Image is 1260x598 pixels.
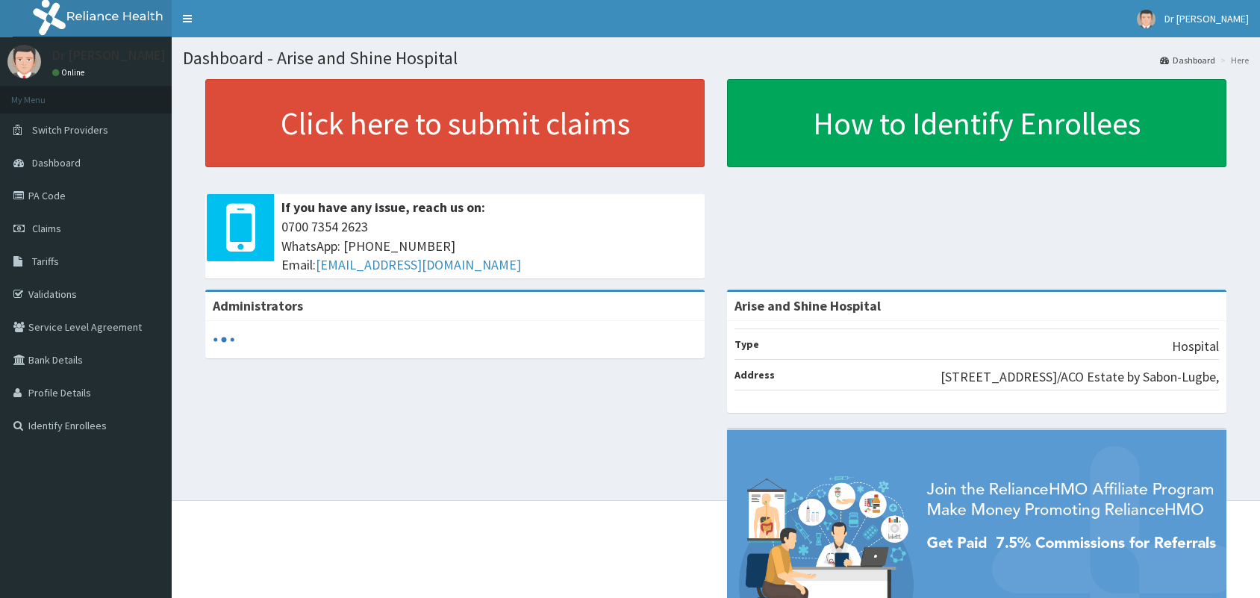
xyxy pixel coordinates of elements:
[183,49,1249,68] h1: Dashboard - Arise and Shine Hospital
[281,199,485,216] b: If you have any issue, reach us on:
[7,45,41,78] img: User Image
[32,255,59,268] span: Tariffs
[1160,54,1215,66] a: Dashboard
[213,297,303,314] b: Administrators
[735,368,775,381] b: Address
[281,217,697,275] span: 0700 7354 2623 WhatsApp: [PHONE_NUMBER] Email:
[32,156,81,169] span: Dashboard
[735,297,881,314] strong: Arise and Shine Hospital
[32,222,61,235] span: Claims
[52,49,166,62] p: Dr [PERSON_NAME]
[213,328,235,351] svg: audio-loading
[941,367,1219,387] p: [STREET_ADDRESS]/ACO Estate by Sabon-Lugbe,
[205,79,705,167] a: Click here to submit claims
[1164,12,1249,25] span: Dr [PERSON_NAME]
[1217,54,1249,66] li: Here
[727,79,1226,167] a: How to Identify Enrollees
[735,337,759,351] b: Type
[32,123,108,137] span: Switch Providers
[316,256,521,273] a: [EMAIL_ADDRESS][DOMAIN_NAME]
[52,67,88,78] a: Online
[1172,337,1219,356] p: Hospital
[1137,10,1155,28] img: User Image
